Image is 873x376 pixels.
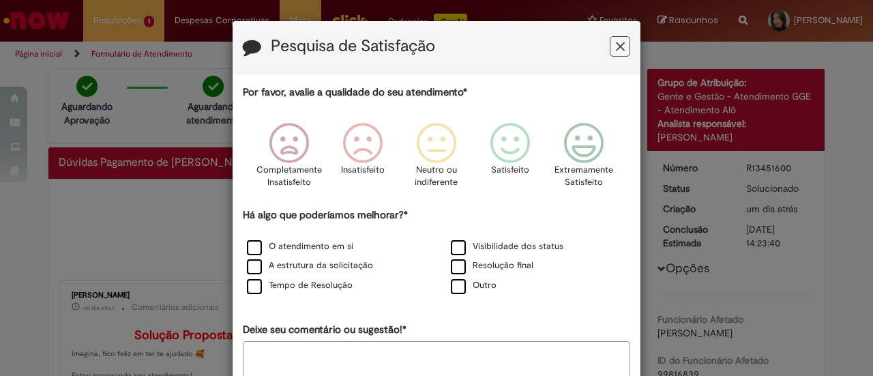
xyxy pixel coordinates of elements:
[243,85,467,100] label: Por favor, avalie a qualidade do seu atendimento*
[451,259,533,272] label: Resolução final
[475,113,545,206] div: Satisfeito
[341,164,385,177] p: Insatisfeito
[402,113,471,206] div: Neutro ou indiferente
[451,240,563,253] label: Visibilidade dos status
[247,240,353,253] label: O atendimento em si
[254,113,323,206] div: Completamente Insatisfeito
[549,113,619,206] div: Extremamente Satisfeito
[247,259,373,272] label: A estrutura da solicitação
[491,164,529,177] p: Satisfeito
[243,323,406,337] label: Deixe seu comentário ou sugestão!*
[271,38,435,55] label: Pesquisa de Satisfação
[451,279,497,292] label: Outro
[554,164,613,189] p: Extremamente Satisfeito
[243,208,630,296] div: Há algo que poderíamos melhorar?*
[256,164,322,189] p: Completamente Insatisfeito
[328,113,398,206] div: Insatisfeito
[247,279,353,292] label: Tempo de Resolução
[412,164,461,189] p: Neutro ou indiferente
